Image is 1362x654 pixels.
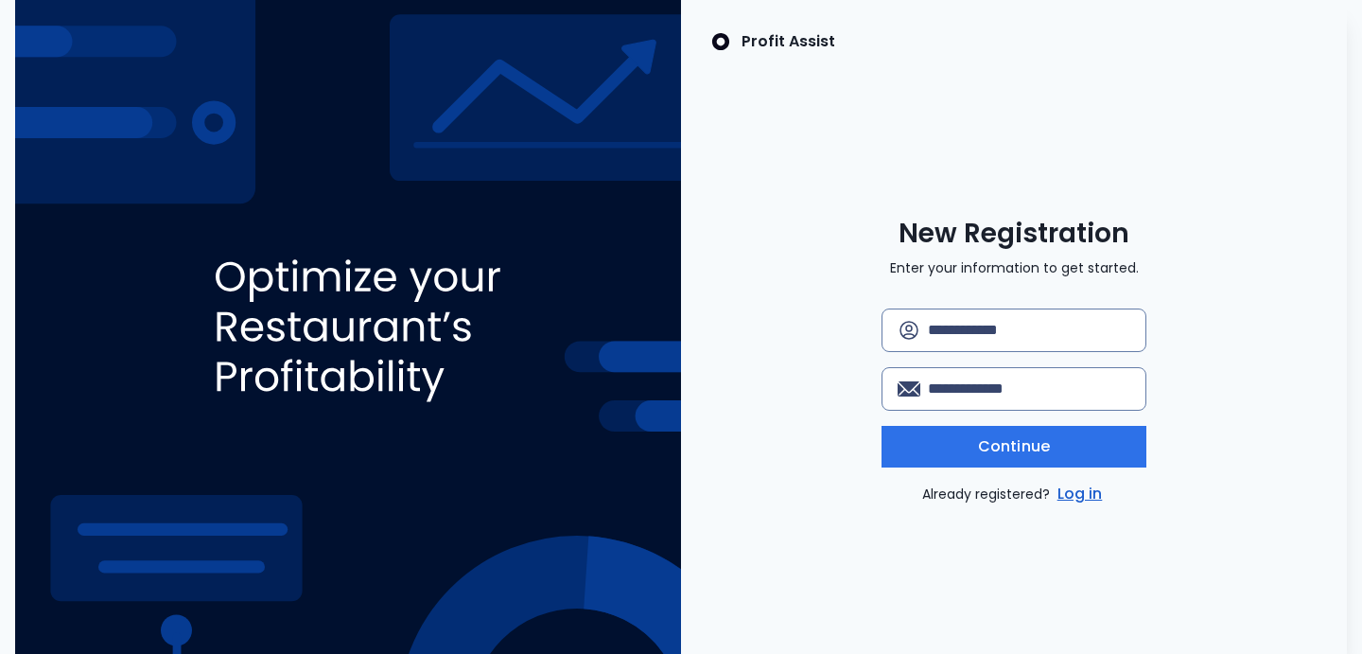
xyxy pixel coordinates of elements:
img: SpotOn Logo [711,30,730,53]
p: Enter your information to get started. [890,258,1139,278]
span: New Registration [899,217,1129,251]
button: Continue [882,426,1146,468]
p: Already registered? [922,483,1107,505]
a: Log in [1054,483,1107,505]
span: Continue [978,435,1050,458]
p: Profit Assist [742,30,835,53]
